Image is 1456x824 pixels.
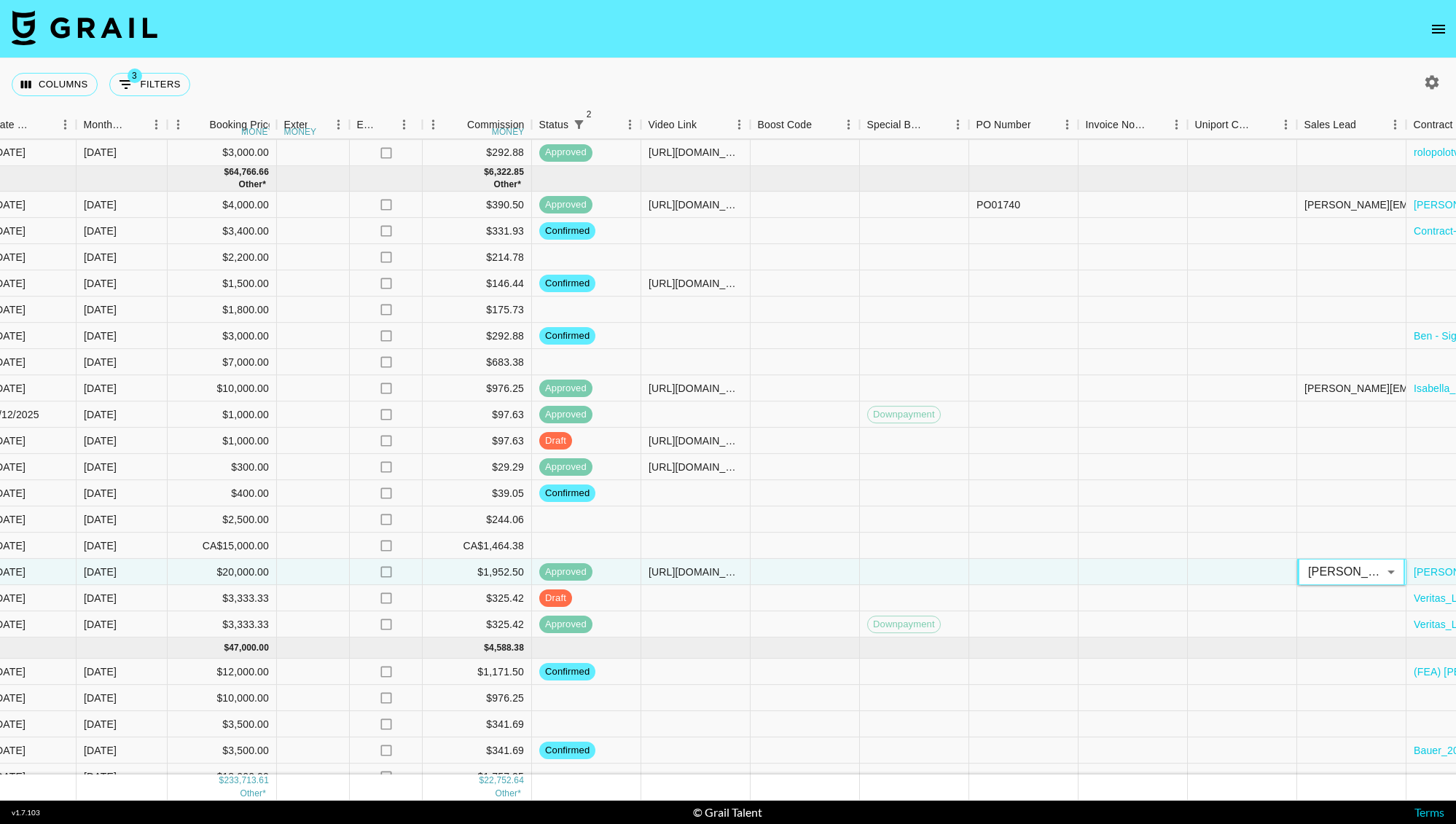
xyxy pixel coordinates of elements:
[84,769,117,784] div: Oct '25
[539,434,572,448] span: draft
[84,197,117,212] div: Sep '25
[479,774,484,787] div: $
[467,111,525,139] div: Commission
[224,166,229,178] div: $
[350,111,423,139] div: Expenses: Remove Commission?
[238,179,266,189] span: CA$ 15,000.00
[539,111,569,139] div: Status
[751,111,860,139] div: Boost Code
[976,111,1031,139] div: PO Number
[484,166,489,178] div: $
[168,506,277,533] div: $2,500.00
[423,428,532,454] div: $97.63
[168,270,277,297] div: $1,500.00
[125,114,146,135] button: Sort
[423,480,532,506] div: $39.05
[868,408,940,422] span: Downpayment
[568,114,589,135] button: Show filters
[224,774,269,787] div: 233,713.61
[168,297,277,323] div: $1,800.00
[539,146,592,160] span: approved
[1424,15,1453,44] button: open drawer
[84,146,117,160] div: Aug '25
[649,146,743,160] div: https://www.instagram.com/reel/DNoU6t6BmJx/?igsh=MXJsd3Q5dTdmY3MwdA==
[532,111,641,139] div: Status
[423,192,532,218] div: $390.50
[1057,114,1079,136] button: Menu
[168,114,189,136] button: Menu
[423,349,532,375] div: $683.38
[423,737,532,764] div: $341.69
[168,737,277,764] div: $3,500.00
[84,512,117,527] div: Sep '25
[423,506,532,533] div: $244.06
[229,642,269,654] div: 47,000.00
[229,166,269,178] div: 64,766.66
[619,114,641,136] button: Menu
[84,664,117,679] div: Oct '25
[12,73,98,96] button: Select columns
[55,114,77,136] button: Menu
[168,323,277,349] div: $3,000.00
[224,642,229,654] div: $
[423,711,532,737] div: $341.69
[84,538,117,553] div: Sep '25
[168,192,277,218] div: $4,000.00
[423,323,532,349] div: $292.88
[447,114,467,135] button: Sort
[1079,111,1188,139] div: Invoice Notes
[146,114,168,136] button: Menu
[1195,111,1255,139] div: Uniport Contact Email
[812,114,832,135] button: Sort
[539,198,592,212] span: approved
[641,111,751,139] div: Video Link
[168,218,277,244] div: $3,400.00
[168,559,277,585] div: $20,000.00
[168,611,277,637] div: $3,333.33
[484,642,489,654] div: $
[84,717,117,731] div: Oct '25
[649,381,743,396] div: https://www.instagram.com/reel/DOtYy57CR2i/?igsh=MW5yenQ4ajRxbDM2aQ==
[539,329,595,343] span: confirmed
[84,460,117,474] div: Sep '25
[1297,192,1406,218] div: [PERSON_NAME][EMAIL_ADDRESS][DOMAIN_NAME]
[423,114,445,136] button: Menu
[1031,114,1052,135] button: Sort
[868,618,940,632] span: Downpayment
[109,73,190,96] button: Show filters
[860,111,969,139] div: Special Booking Type
[84,329,117,343] div: Sep '25
[12,808,40,817] div: v 1.7.103
[219,774,224,787] div: $
[168,401,277,428] div: $1,000.00
[423,218,532,244] div: $331.93
[489,166,524,178] div: 6,322.85
[582,107,596,122] span: 2
[649,460,743,474] div: https://www.tiktok.com/@kadenbowler/video/7548235705902714125?_t=ZT-8zb29FFWX9C&_r=1
[539,277,595,291] span: confirmed
[539,408,592,422] span: approved
[357,111,377,139] div: Expenses: Remove Commission?
[589,114,609,135] button: Sort
[84,565,117,579] div: Sep '25
[423,659,532,685] div: $1,171.50
[969,111,1079,139] div: PO Number
[84,407,117,422] div: Sep '25
[1297,375,1406,401] div: [PERSON_NAME][EMAIL_ADDRESS][DOMAIN_NAME]
[423,764,532,790] div: $1,757.25
[168,659,277,685] div: $12,000.00
[539,460,592,474] span: approved
[241,127,274,136] div: money
[84,276,117,291] div: Sep '25
[484,774,524,787] div: 22,752.64
[867,111,927,139] div: Special Booking Type
[168,375,277,401] div: $10,000.00
[423,140,532,166] div: $292.88
[84,250,117,264] div: Sep '25
[168,454,277,480] div: $300.00
[84,486,117,501] div: Sep '25
[493,179,521,189] span: CA$ 1,464.38
[308,114,328,135] button: Sort
[84,433,117,448] div: Sep '25
[1385,114,1406,136] button: Menu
